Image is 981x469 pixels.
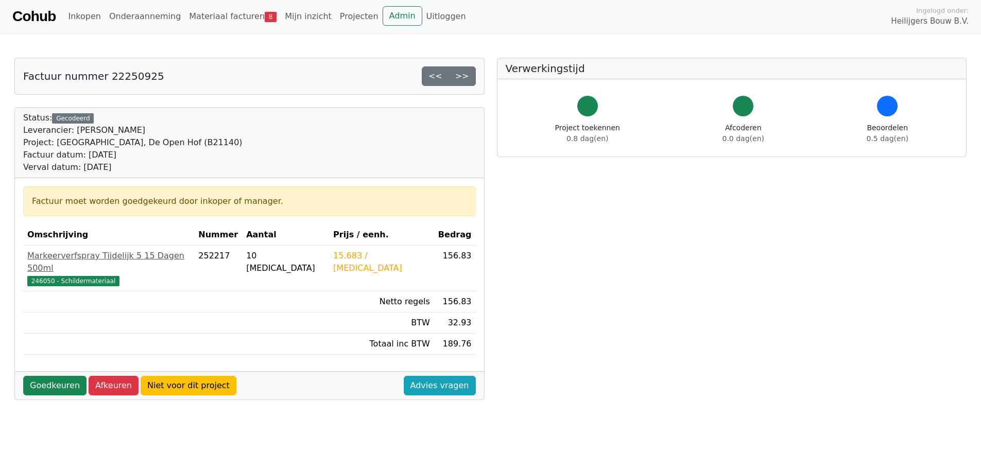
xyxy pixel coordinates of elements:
th: Aantal [242,224,329,246]
div: Afcoderen [722,123,764,144]
a: Admin [383,6,422,26]
div: 10 [MEDICAL_DATA] [246,250,325,274]
a: Markeerverfspray Tijdelijk 5 15 Dagen 500ml246050 - Schildermateriaal [27,250,190,287]
span: Heilijgers Bouw B.V. [891,15,969,27]
th: Nummer [194,224,242,246]
a: Mijn inzicht [281,6,336,27]
div: Beoordelen [867,123,908,144]
td: 156.83 [434,291,476,312]
th: Bedrag [434,224,476,246]
a: Afkeuren [89,376,139,395]
div: Factuur moet worden goedgekeurd door inkoper of manager. [32,195,467,207]
span: 0.8 dag(en) [566,134,608,143]
div: Project toekennen [555,123,620,144]
div: Status: [23,112,243,173]
div: Leverancier: [PERSON_NAME] [23,124,243,136]
div: Markeerverfspray Tijdelijk 5 15 Dagen 500ml [27,250,190,274]
td: 189.76 [434,334,476,355]
td: BTW [329,312,434,334]
a: Materiaal facturen8 [185,6,281,27]
a: >> [449,66,476,86]
a: << [422,66,449,86]
span: 0.0 dag(en) [722,134,764,143]
td: 156.83 [434,246,476,291]
div: Gecodeerd [52,113,94,124]
h5: Factuur nummer 22250925 [23,70,164,82]
th: Prijs / eenh. [329,224,434,246]
a: Onderaanneming [105,6,185,27]
span: Ingelogd onder: [916,6,969,15]
div: Project: [GEOGRAPHIC_DATA], De Open Hof (B21140) [23,136,243,149]
h5: Verwerkingstijd [506,62,958,75]
a: Uitloggen [422,6,470,27]
div: 15.683 / [MEDICAL_DATA] [333,250,430,274]
span: 8 [265,12,277,22]
span: 0.5 dag(en) [867,134,908,143]
td: Netto regels [329,291,434,312]
a: Niet voor dit project [141,376,236,395]
a: Cohub [12,4,56,29]
a: Goedkeuren [23,376,87,395]
span: 246050 - Schildermateriaal [27,276,119,286]
div: Verval datum: [DATE] [23,161,243,173]
td: Totaal inc BTW [329,334,434,355]
a: Projecten [336,6,383,27]
td: 252217 [194,246,242,291]
td: 32.93 [434,312,476,334]
a: Advies vragen [404,376,476,395]
th: Omschrijving [23,224,194,246]
div: Factuur datum: [DATE] [23,149,243,161]
a: Inkopen [64,6,105,27]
